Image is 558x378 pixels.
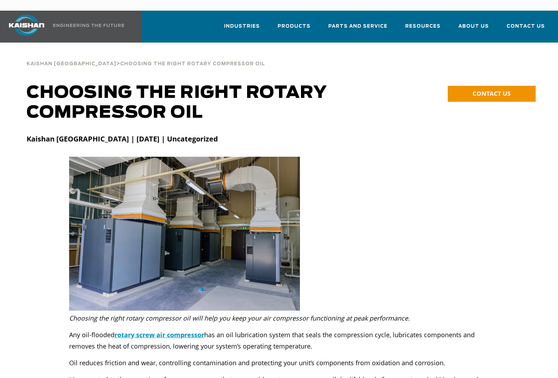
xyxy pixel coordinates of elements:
a: Resources [405,17,441,41]
span: Resources [405,22,441,30]
a: About Us [458,17,489,41]
a: Contact Us [507,17,545,41]
a: Kaishan [GEOGRAPHIC_DATA] [27,60,116,67]
em: Choosing the right rotary compressor oil will help you keep your air compressor functioning at pe... [69,314,410,322]
a: CONTACT US [448,86,536,102]
span: Contact Us [507,22,545,30]
a: Parts and Service [328,17,387,41]
span: Products [278,22,311,30]
a: Choosing the Right Rotary Compressor Oil [120,60,265,67]
div: > [27,53,265,70]
span: CONTACT US [473,89,510,98]
a: rotary screw air compressor [115,330,204,339]
p: Oil reduces friction and wear, controlling contamination and protecting your unit’s components fr... [69,357,489,368]
p: Any oil-flooded has an oil lubrication system that seals the compression cycle, lubricates compon... [69,329,489,352]
img: Engineering the future [53,24,124,27]
span: Choosing the Right Rotary Compressor Oil [120,62,265,66]
img: Choosing the Right Rotary Compressor Oil [69,157,300,311]
span: About Us [458,22,489,30]
a: Products [278,17,311,41]
strong: Kaishan [GEOGRAPHIC_DATA] | [DATE] | Uncategorized [27,134,218,144]
span: Industries [224,22,260,30]
h1: Choosing the Right Rotary Compressor Oil [27,83,403,123]
span: Kaishan [GEOGRAPHIC_DATA] [27,62,116,66]
a: Industries [224,17,260,41]
span: Parts and Service [328,22,387,30]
